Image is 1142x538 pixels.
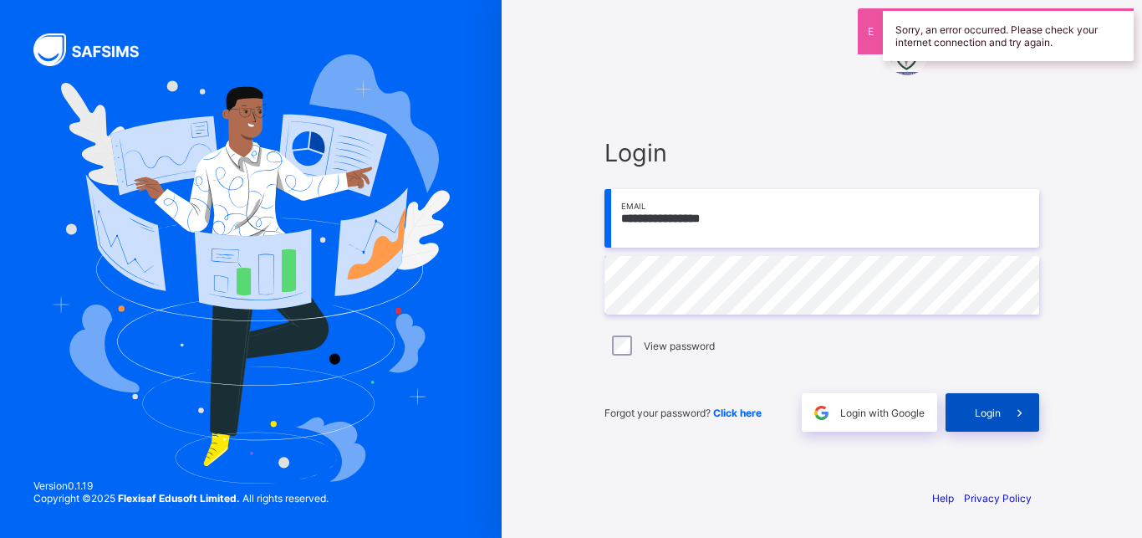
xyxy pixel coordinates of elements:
[883,8,1134,61] div: Sorry, an error occurred. Please check your internet connection and try again.
[604,407,762,419] span: Forgot your password?
[33,33,159,66] img: SAFSIMS Logo
[33,492,329,505] span: Copyright © 2025 All rights reserved.
[118,492,240,505] strong: Flexisaf Edusoft Limited.
[932,492,954,505] a: Help
[812,403,831,423] img: google.396cfc9801f0270233282035f929180a.svg
[840,407,925,419] span: Login with Google
[964,492,1032,505] a: Privacy Policy
[713,407,762,419] a: Click here
[52,54,450,483] img: Hero Image
[33,479,329,492] span: Version 0.1.19
[975,407,1001,419] span: Login
[644,340,715,352] label: View password
[604,138,1039,167] span: Login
